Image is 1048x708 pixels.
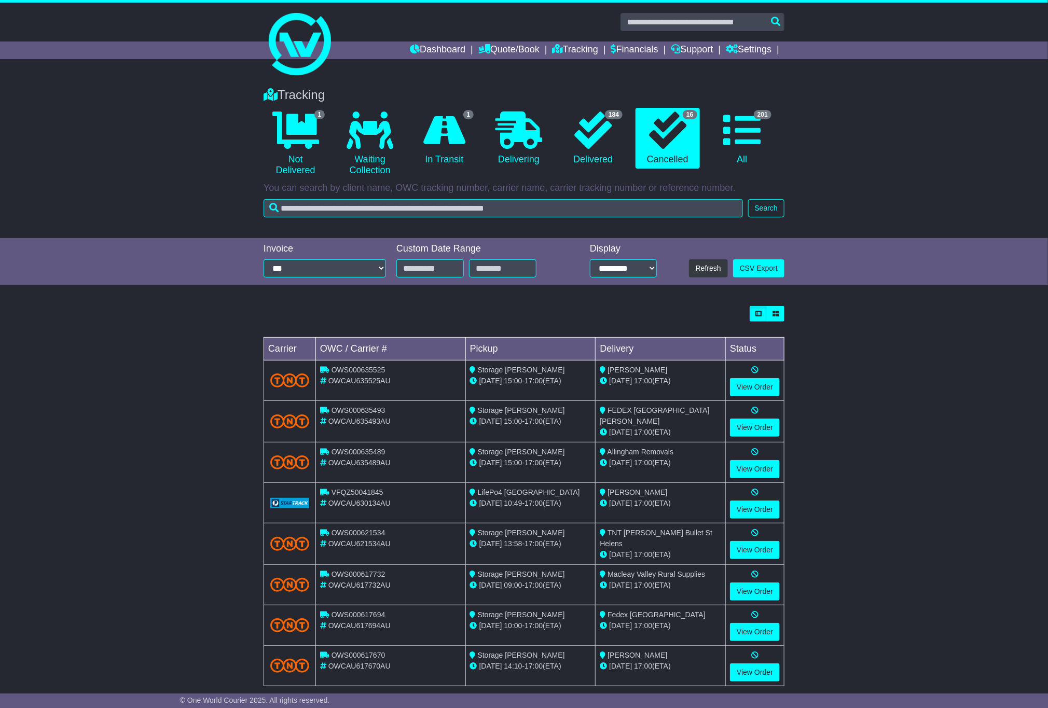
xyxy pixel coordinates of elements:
[600,661,721,672] div: (ETA)
[609,428,632,436] span: [DATE]
[634,377,652,385] span: 17:00
[600,427,721,438] div: (ETA)
[608,448,674,456] span: Allingham Removals
[600,376,721,386] div: (ETA)
[634,621,652,630] span: 17:00
[710,108,774,169] a: 201 All
[470,416,591,427] div: - (ETA)
[748,199,784,217] button: Search
[608,488,667,496] span: [PERSON_NAME]
[730,541,780,559] a: View Order
[611,41,658,59] a: Financials
[730,663,780,682] a: View Order
[600,498,721,509] div: (ETA)
[525,459,543,467] span: 17:00
[463,110,474,119] span: 1
[270,578,309,592] img: TNT_Domestic.png
[634,550,652,559] span: 17:00
[609,662,632,670] span: [DATE]
[478,366,565,374] span: Storage [PERSON_NAME]
[470,620,591,631] div: - (ETA)
[332,488,383,496] span: VFQZ50041845
[332,406,385,414] span: OWS000635493
[726,41,771,59] a: Settings
[479,662,502,670] span: [DATE]
[328,417,391,425] span: OWCAU635493AU
[328,539,391,548] span: OWCAU621534AU
[470,498,591,509] div: - (ETA)
[328,377,391,385] span: OWCAU635525AU
[332,651,385,659] span: OWS000617670
[504,621,522,630] span: 10:00
[328,499,391,507] span: OWCAU630134AU
[470,538,591,549] div: - (ETA)
[671,41,713,59] a: Support
[180,696,330,704] span: © One World Courier 2025. All rights reserved.
[270,498,309,508] img: GetCarrierServiceLogo
[504,417,522,425] span: 15:00
[479,499,502,507] span: [DATE]
[270,618,309,632] img: TNT_Domestic.png
[600,620,721,631] div: (ETA)
[479,621,502,630] span: [DATE]
[525,417,543,425] span: 17:00
[504,539,522,548] span: 13:58
[609,499,632,507] span: [DATE]
[470,376,591,386] div: - (ETA)
[634,662,652,670] span: 17:00
[754,110,771,119] span: 201
[479,377,502,385] span: [DATE]
[396,243,563,255] div: Custom Date Range
[478,529,565,537] span: Storage [PERSON_NAME]
[328,621,391,630] span: OWCAU617694AU
[470,580,591,591] div: - (ETA)
[479,581,502,589] span: [DATE]
[600,580,721,591] div: (ETA)
[730,623,780,641] a: View Order
[270,537,309,551] img: TNT_Domestic.png
[264,243,386,255] div: Invoice
[600,457,721,468] div: (ETA)
[258,88,790,103] div: Tracking
[478,488,580,496] span: LifePo4 [GEOGRAPHIC_DATA]
[478,406,565,414] span: Storage [PERSON_NAME]
[270,414,309,428] img: TNT_Domestic.png
[412,108,476,169] a: 1 In Transit
[332,448,385,456] span: OWS000635489
[730,582,780,601] a: View Order
[332,570,385,578] span: OWS000617732
[525,377,543,385] span: 17:00
[525,662,543,670] span: 17:00
[730,419,780,437] a: View Order
[504,499,522,507] span: 10:49
[479,459,502,467] span: [DATE]
[410,41,465,59] a: Dashboard
[525,539,543,548] span: 17:00
[470,457,591,468] div: - (ETA)
[634,428,652,436] span: 17:00
[608,651,667,659] span: [PERSON_NAME]
[609,377,632,385] span: [DATE]
[328,581,391,589] span: OWCAU617732AU
[479,417,502,425] span: [DATE]
[553,41,598,59] a: Tracking
[609,621,632,630] span: [DATE]
[478,448,565,456] span: Storage [PERSON_NAME]
[338,108,402,180] a: Waiting Collection
[270,455,309,469] img: TNT_Domestic.png
[634,499,652,507] span: 17:00
[478,41,540,59] a: Quote/Book
[733,259,784,277] a: CSV Export
[328,459,391,467] span: OWCAU635489AU
[332,529,385,537] span: OWS000621534
[726,338,784,360] td: Status
[608,366,667,374] span: [PERSON_NAME]
[730,378,780,396] a: View Order
[504,459,522,467] span: 15:00
[689,259,728,277] button: Refresh
[525,621,543,630] span: 17:00
[730,501,780,519] a: View Order
[596,338,726,360] td: Delivery
[264,338,316,360] td: Carrier
[609,581,632,589] span: [DATE]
